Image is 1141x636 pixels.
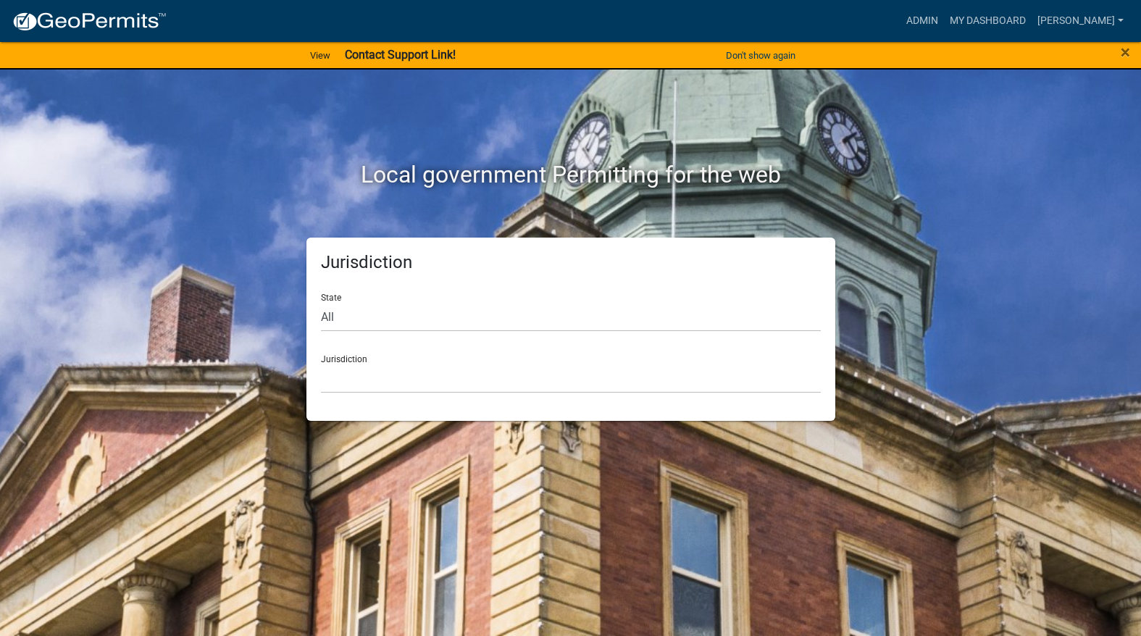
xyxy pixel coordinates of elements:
[1121,42,1130,62] span: ×
[1032,7,1129,35] a: [PERSON_NAME]
[1121,43,1130,61] button: Close
[321,252,821,273] h5: Jurisdiction
[900,7,944,35] a: Admin
[304,43,336,67] a: View
[345,48,456,62] strong: Contact Support Link!
[944,7,1032,35] a: My Dashboard
[169,161,973,188] h2: Local government Permitting for the web
[720,43,801,67] button: Don't show again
